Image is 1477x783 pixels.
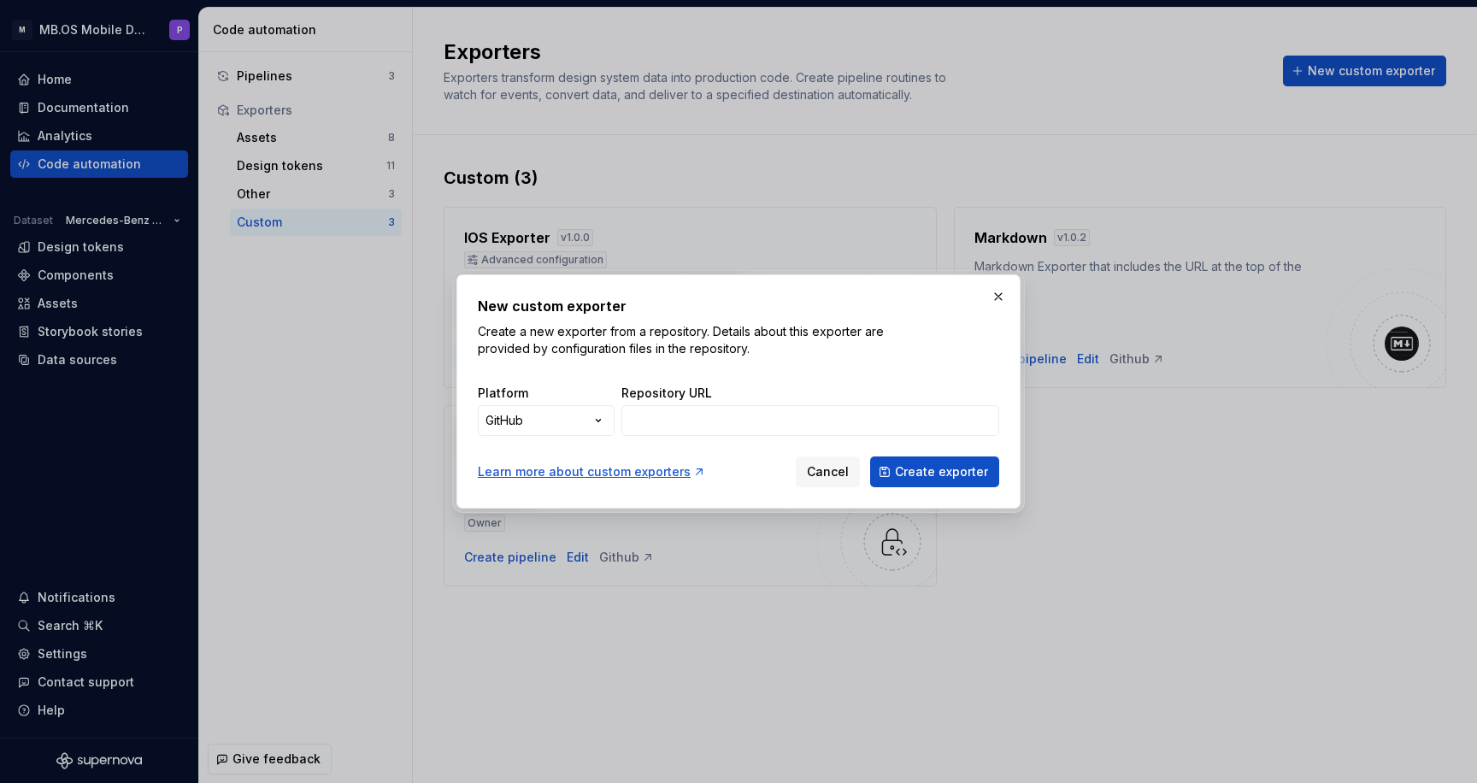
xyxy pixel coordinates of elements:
[807,463,849,480] span: Cancel
[870,456,999,487] button: Create exporter
[796,456,860,487] button: Cancel
[478,296,999,316] h2: New custom exporter
[478,463,706,480] a: Learn more about custom exporters
[621,385,712,402] label: Repository URL
[895,463,988,480] span: Create exporter
[478,323,888,357] p: Create a new exporter from a repository. Details about this exporter are provided by configuratio...
[478,385,528,402] label: Platform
